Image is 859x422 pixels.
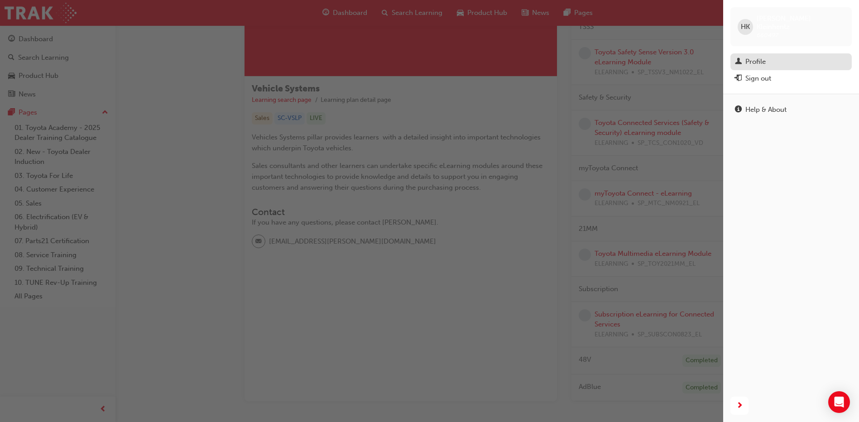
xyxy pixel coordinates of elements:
[828,391,850,413] div: Open Intercom Messenger
[757,31,778,39] span: 660497
[730,70,852,87] button: Sign out
[745,73,771,84] div: Sign out
[735,75,742,83] span: exit-icon
[736,400,743,412] span: next-icon
[735,106,742,114] span: info-icon
[735,58,742,66] span: man-icon
[730,101,852,118] a: Help & About
[741,22,750,32] span: HK
[745,57,766,67] div: Profile
[730,53,852,70] a: Profile
[745,105,787,115] div: Help & About
[757,14,845,31] span: [PERSON_NAME] Kleinhentz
